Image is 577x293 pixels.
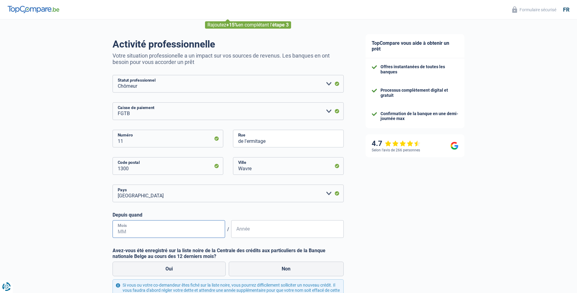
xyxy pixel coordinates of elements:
div: Offres instantanées de toutes les banques [381,64,458,75]
p: Votre situation professionelle a un impact sur vos sources de revenus. Les banques en ont besoin ... [113,52,344,65]
img: TopCompare Logo [8,6,59,13]
h1: Activité professionnelle [113,38,344,50]
span: étape 3 [272,22,289,28]
input: MM [113,220,225,238]
span: +15% [226,22,238,28]
div: fr [563,6,569,13]
input: AAAA [231,220,344,238]
label: Oui [113,262,226,276]
label: Depuis quand [113,212,344,218]
button: Formulaire sécurisé [509,5,560,15]
div: Processus complètement digital et gratuit [381,88,458,98]
div: Rajoutez en complétant l' [205,21,291,29]
div: 4.7 [372,139,421,148]
label: Avez-vous été enregistré sur la liste noire de la Centrale des crédits aux particuliers de la Ban... [113,248,344,259]
div: Selon l’avis de 266 personnes [372,148,420,152]
div: Confirmation de la banque en une demi-journée max [381,111,458,122]
div: TopCompare vous aide à obtenir un prêt [366,34,464,58]
label: Non [229,262,344,276]
span: / [225,226,231,232]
